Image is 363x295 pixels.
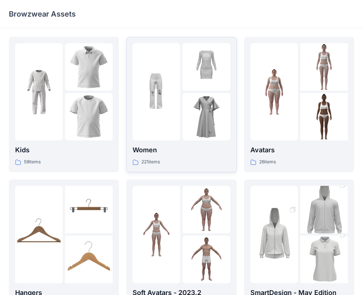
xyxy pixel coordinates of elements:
p: 59 items [24,158,41,166]
img: folder 3 [300,93,348,140]
p: Women [133,145,230,155]
img: folder 3 [65,93,113,140]
img: folder 3 [182,93,230,140]
a: folder 1folder 2folder 3Avatars26items [244,37,354,172]
img: folder 1 [250,199,298,270]
a: folder 1folder 2folder 3Kids59items [9,37,119,172]
img: folder 3 [65,236,113,283]
img: folder 2 [65,186,113,233]
img: folder 2 [300,174,348,246]
img: folder 1 [15,211,63,258]
img: folder 1 [133,211,180,258]
p: 26 items [259,158,276,166]
img: folder 2 [182,43,230,91]
img: folder 1 [250,68,298,116]
img: folder 2 [300,43,348,91]
p: 221 items [141,158,160,166]
p: Avatars [250,145,348,155]
img: folder 3 [182,236,230,283]
p: Browzwear Assets [9,9,76,19]
p: Kids [15,145,113,155]
img: folder 1 [133,68,180,116]
a: folder 1folder 2folder 3Women221items [126,37,236,172]
img: folder 2 [65,43,113,91]
img: folder 1 [15,68,63,116]
img: folder 2 [182,186,230,233]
